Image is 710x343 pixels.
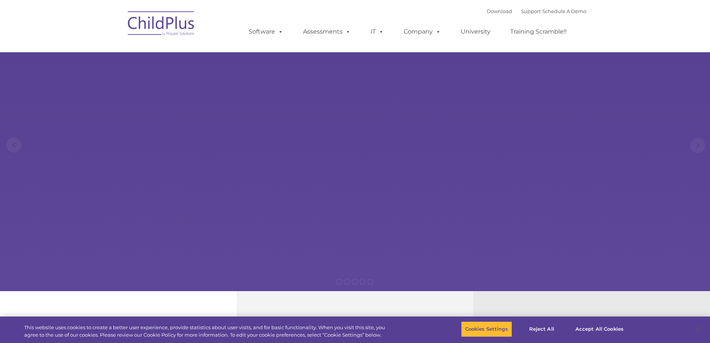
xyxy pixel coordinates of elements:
a: Software [241,24,291,39]
span: Phone number [104,80,135,85]
div: This website uses cookies to create a better user experience, provide statistics about user visit... [24,324,391,339]
a: Company [396,24,448,39]
a: Training Scramble!! [503,24,574,39]
span: Last name [104,49,126,55]
a: Support [521,8,541,14]
button: Cookies Settings [461,321,512,337]
a: IT [363,24,391,39]
button: Accept All Cookies [571,321,628,337]
img: ChildPlus by Procare Solutions [124,6,199,43]
a: Download [487,8,512,14]
button: Reject All [518,321,565,337]
a: Schedule A Demo [542,8,586,14]
font: | [487,8,586,14]
a: Assessments [296,24,358,39]
button: Close [690,321,706,337]
a: University [453,24,498,39]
